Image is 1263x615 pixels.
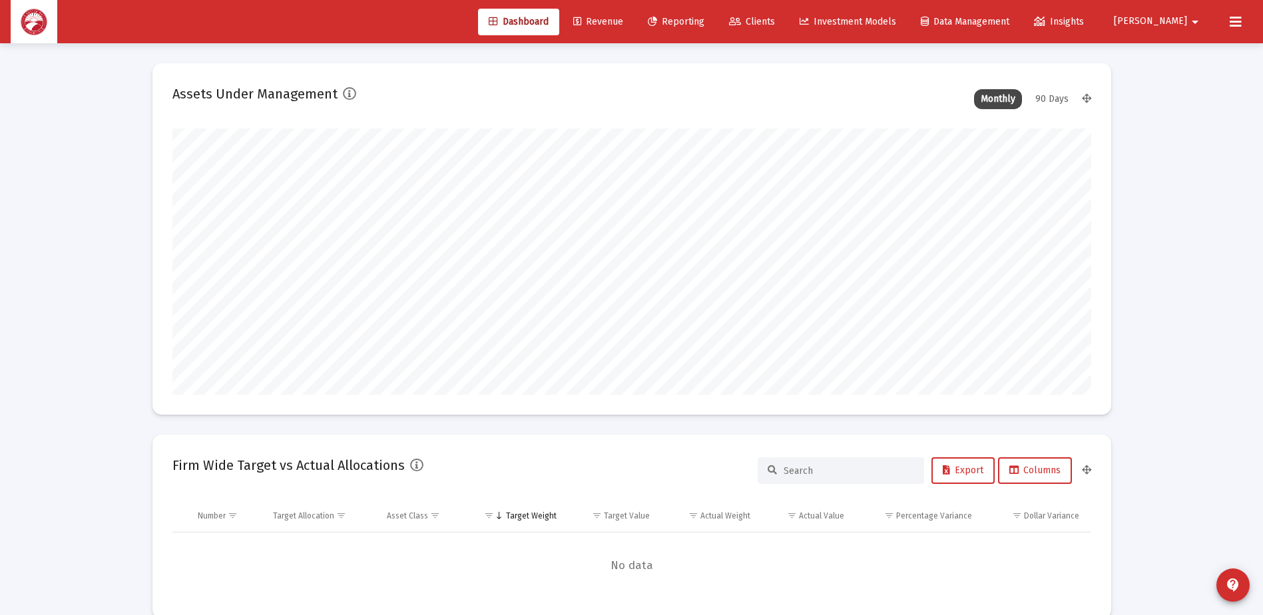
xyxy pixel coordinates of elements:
span: Export [943,465,983,476]
a: Revenue [563,9,634,35]
div: Target Weight [506,511,557,521]
span: Columns [1009,465,1061,476]
td: Column Actual Weight [659,500,759,532]
mat-icon: contact_support [1225,577,1241,593]
div: Dollar Variance [1024,511,1079,521]
span: Show filter options for column 'Number' [228,511,238,520]
td: Column Dollar Variance [981,500,1091,532]
td: Column Actual Value [760,500,854,532]
span: Show filter options for column 'Percentage Variance' [884,511,894,520]
span: Insights [1034,16,1084,27]
button: Columns [998,457,1072,484]
span: Show filter options for column 'Target Weight' [484,511,494,520]
span: Reporting [648,16,704,27]
mat-icon: arrow_drop_down [1187,9,1203,35]
a: Dashboard [478,9,559,35]
a: Investment Models [789,9,907,35]
span: [PERSON_NAME] [1114,16,1187,27]
button: Export [931,457,995,484]
a: Reporting [637,9,715,35]
div: 90 Days [1029,89,1075,109]
div: Monthly [974,89,1022,109]
a: Insights [1023,9,1095,35]
div: Target Value [604,511,650,521]
div: Asset Class [387,511,428,521]
div: Target Allocation [273,511,334,521]
input: Search [784,465,914,477]
div: Percentage Variance [896,511,972,521]
span: Show filter options for column 'Target Allocation' [336,511,346,520]
div: Number [198,511,226,521]
span: Revenue [573,16,623,27]
h2: Firm Wide Target vs Actual Allocations [172,455,405,476]
img: Dashboard [21,9,47,35]
span: Show filter options for column 'Dollar Variance' [1012,511,1022,520]
span: Investment Models [800,16,896,27]
a: Clients [718,9,786,35]
td: Column Percentage Variance [854,500,981,532]
h2: Assets Under Management [172,83,338,104]
span: Clients [729,16,775,27]
span: Show filter options for column 'Target Value' [592,511,602,520]
td: Column Asset Class [378,500,466,532]
td: Column Number [188,500,264,532]
td: Column Target Allocation [264,500,378,532]
div: Actual Weight [700,511,750,521]
span: Show filter options for column 'Asset Class' [430,511,440,520]
span: Data Management [921,16,1009,27]
div: Data grid [172,500,1091,599]
td: Column Target Weight [466,500,566,532]
span: No data [172,558,1091,573]
button: [PERSON_NAME] [1098,8,1219,35]
td: Column Target Value [566,500,660,532]
span: Show filter options for column 'Actual Weight' [688,511,698,520]
div: Actual Value [799,511,844,521]
span: Show filter options for column 'Actual Value' [787,511,797,520]
a: Data Management [910,9,1020,35]
span: Dashboard [489,16,549,27]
